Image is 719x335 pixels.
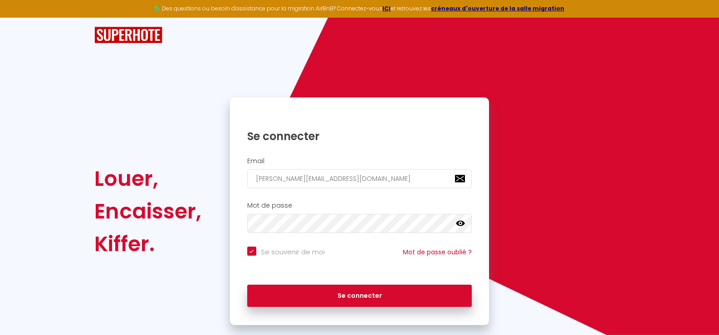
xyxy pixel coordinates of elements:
[247,202,472,209] h2: Mot de passe
[431,5,564,12] a: créneaux d'ouverture de la salle migration
[247,169,472,188] input: Ton Email
[94,162,201,195] div: Louer,
[247,129,472,143] h1: Se connecter
[94,27,162,44] img: SuperHote logo
[94,195,201,228] div: Encaisser,
[7,4,34,31] button: Ouvrir le widget de chat LiveChat
[247,285,472,307] button: Se connecter
[94,228,201,260] div: Kiffer.
[247,157,472,165] h2: Email
[403,248,472,257] a: Mot de passe oublié ?
[382,5,391,12] a: ICI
